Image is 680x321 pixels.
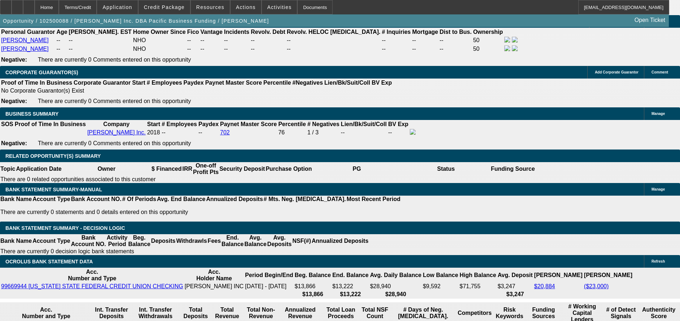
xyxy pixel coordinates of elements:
td: -- [187,36,199,44]
td: -- [388,129,409,137]
b: Fico [187,29,199,35]
span: Bank Statement Summary - Decision Logic [5,225,125,231]
span: -- [162,129,166,135]
th: Application Date [16,162,62,176]
b: # Negatives [307,121,339,127]
b: Personal Guarantor [1,29,55,35]
b: Vantage [201,29,223,35]
td: 2018 [147,129,161,137]
a: Open Ticket [632,14,668,26]
b: Start [147,121,160,127]
th: Proof of Time In Business [1,79,73,86]
b: BV Exp [388,121,408,127]
span: Activities [267,4,292,10]
td: NHO [133,36,186,44]
img: linkedin-icon.png [512,45,518,51]
td: -- [224,45,250,53]
b: Paydex [198,121,219,127]
td: -- [439,36,472,44]
th: Owner [62,162,151,176]
th: Beg. Balance [128,234,150,248]
th: End. Balance [221,234,244,248]
button: Credit Package [139,0,190,14]
td: -- [439,45,472,53]
td: $71,755 [459,283,496,290]
td: NHO [133,45,186,53]
b: Lien/Bk/Suit/Coll [324,80,370,86]
img: facebook-icon.png [504,37,510,43]
b: Ownership [473,29,503,35]
th: Purchase Option [265,162,312,176]
th: Activity Period [106,234,128,248]
td: -- [250,45,286,53]
span: Comment [652,70,668,74]
b: Lien/Bk/Suit/Coll [341,121,387,127]
p: There are currently 0 statements and 0 details entered on this opportunity [0,209,400,215]
a: [PERSON_NAME] Inc. [87,129,146,135]
span: Add Corporate Guarantor [595,70,639,74]
th: End. Balance [332,268,369,282]
span: CORPORATE GUARANTOR(S) [5,70,78,75]
th: Fees [207,234,221,248]
th: IRR [182,162,193,176]
b: Dist to Bus. [440,29,472,35]
td: -- [200,45,223,53]
td: $13,222 [332,283,369,290]
td: -- [412,45,439,53]
span: Credit Package [144,4,185,10]
a: ($23,000) [584,283,609,289]
button: Application [97,0,137,14]
a: 99669944 [US_STATE] STATE FEDERAL CREDIT UNION CHECKING [1,283,183,289]
th: Acc. Holder Name [184,268,244,282]
th: Withdrawls [176,234,207,248]
b: Corporate Guarantor [74,80,131,86]
img: linkedin-icon.png [512,37,518,43]
b: Revolv. HELOC [MEDICAL_DATA]. [287,29,381,35]
span: Opportunity / 102500088 / [PERSON_NAME] Inc. DBA Pacific Business Funding / [PERSON_NAME] [3,18,269,24]
span: There are currently 0 Comments entered on this opportunity [38,57,191,63]
td: -- [381,45,411,53]
th: # Mts. Neg. [MEDICAL_DATA]. [263,196,346,203]
td: $28,940 [370,283,422,290]
b: #Negatives [293,80,323,86]
td: -- [56,45,67,53]
th: $13,222 [332,291,369,298]
b: Negative: [1,140,27,146]
th: Most Recent Period [346,196,401,203]
b: Negative: [1,98,27,104]
b: # Employees [162,121,197,127]
td: -- [286,36,381,44]
th: Avg. Deposit [497,268,533,282]
th: Beg. Balance [294,268,331,282]
th: Account Type [32,234,71,248]
a: 702 [220,129,230,135]
th: Low Balance [422,268,459,282]
a: [PERSON_NAME] [1,37,49,43]
th: [PERSON_NAME] [534,268,583,282]
th: Avg. End Balance [157,196,206,203]
th: Status [402,162,491,176]
b: Company [103,121,130,127]
b: [PERSON_NAME]. EST [69,29,132,35]
td: -- [69,45,132,53]
b: Start [132,80,145,86]
button: Actions [231,0,261,14]
b: BV Exp [372,80,392,86]
span: BUSINESS SUMMARY [5,111,58,117]
th: Avg. Balance [244,234,267,248]
th: $28,940 [370,291,422,298]
td: -- [200,36,223,44]
th: Proof of Time In Business [14,121,86,128]
span: There are currently 0 Comments entered on this opportunity [38,98,191,104]
th: Account Type [32,196,71,203]
span: There are currently 0 Comments entered on this opportunity [38,140,191,146]
img: facebook-icon.png [410,129,416,135]
b: Mortgage [412,29,438,35]
td: No Corporate Guarantor(s) Exist [1,87,395,94]
b: Negative: [1,57,27,63]
th: Bank Account NO. [71,196,122,203]
b: Paydex [184,80,204,86]
th: NSF(#) [292,234,311,248]
span: Resources [196,4,224,10]
th: Period Begin/End [245,268,293,282]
